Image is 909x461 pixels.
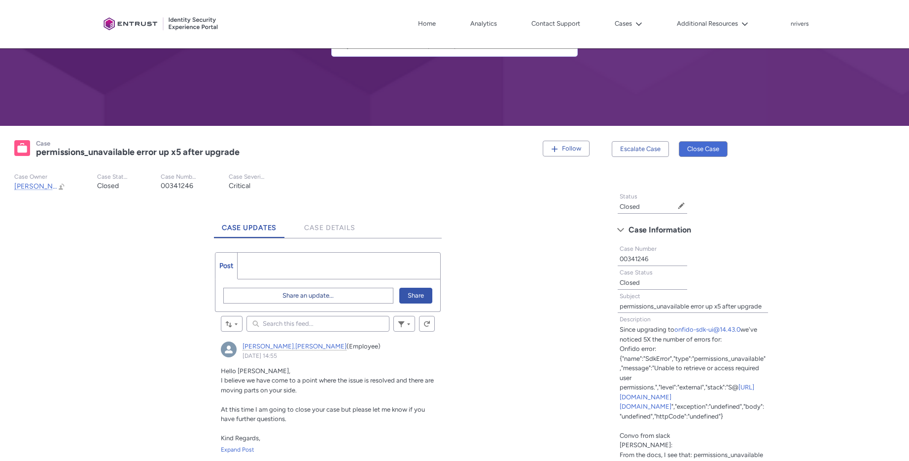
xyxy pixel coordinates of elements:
button: Cases [612,16,645,31]
button: Share an update... [223,288,393,304]
a: Home [416,16,438,31]
span: Follow [562,145,581,152]
p: Case Number [161,173,197,181]
lightning-formatted-text: Closed [620,203,640,210]
span: Case Updates [222,224,277,232]
button: Close Case [679,141,728,157]
input: Search this feed... [246,316,389,332]
a: [DATE] 14:55 [243,352,277,359]
lightning-formatted-text: 00341246 [161,182,193,190]
lightning-formatted-text: Critical [229,182,250,190]
lightning-formatted-text: permissions_unavailable error up x5 after upgrade [620,303,762,310]
p: Case Status [97,173,129,181]
span: Kind Regards, [221,434,260,442]
a: Post [215,253,238,279]
p: Case Owner [14,173,66,181]
div: Chatter Publisher [215,252,441,312]
a: Case Details [296,211,363,238]
lightning-formatted-text: Closed [97,182,119,190]
button: Share [399,288,432,304]
span: Post [219,262,233,270]
a: [PERSON_NAME].[PERSON_NAME] [243,343,347,350]
span: Status [620,193,637,200]
button: Case Information [612,222,773,238]
button: User Profile nrivers [790,18,809,28]
span: [PERSON_NAME].[PERSON_NAME] [14,182,126,191]
button: Edit Status [677,202,685,210]
lightning-formatted-text: permissions_unavailable error up x5 after upgrade [36,147,240,157]
span: Description [620,316,651,323]
a: Analytics, opens in new tab [468,16,499,31]
a: Contact Support [529,16,583,31]
button: Change Owner [58,182,66,191]
p: nrivers [791,21,809,28]
span: (Employee) [347,343,381,350]
span: At this time I am going to close your case but please let me know if you have further questions. [221,406,425,423]
button: Escalate Case [612,141,669,157]
span: Case Information [629,223,691,237]
span: Subject [620,293,640,300]
button: Follow [543,141,590,156]
button: Additional Resources [674,16,751,31]
a: Case Updates [214,211,285,238]
img: External User - nick.bates (null) [221,342,237,357]
span: Case Details [304,224,355,232]
span: Hello [PERSON_NAME], [221,367,290,375]
records-entity-label: Case [36,140,50,147]
div: nick.bates [221,342,237,357]
a: [URL][DOMAIN_NAME][DOMAIN_NAME] [620,384,754,410]
button: Refresh this feed [419,316,435,332]
span: Share [408,288,424,303]
lightning-formatted-text: 00341246 [620,255,648,263]
span: I believe we have come to a point where the issue is resolved and there are moving parts on your ... [221,377,434,394]
a: Expand Post [221,445,435,454]
span: Case Status [620,269,653,276]
a: onfido-sdk-ui@14.43.0 [674,326,740,333]
span: Share an update... [282,288,334,303]
lightning-formatted-text: Closed [620,279,640,286]
span: Case Number [620,245,657,252]
p: Case Severity [229,173,265,181]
